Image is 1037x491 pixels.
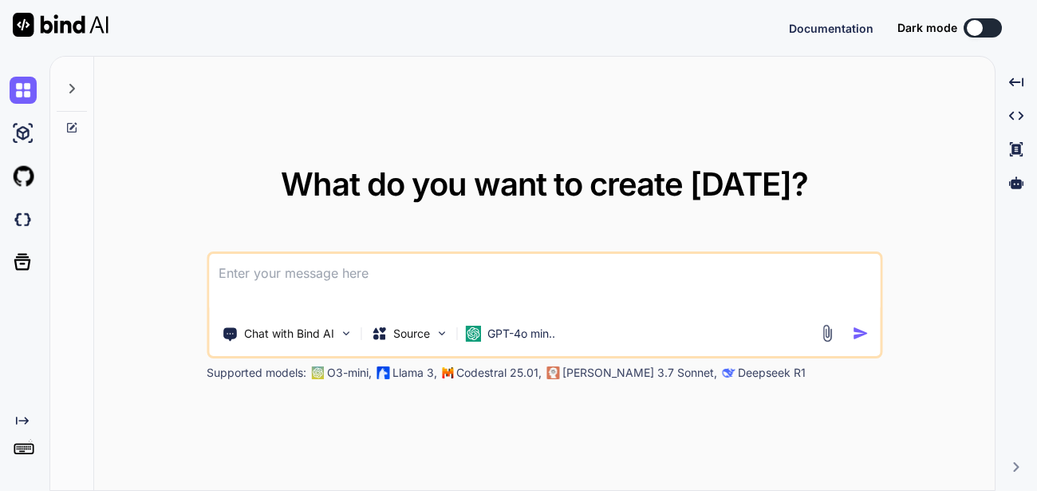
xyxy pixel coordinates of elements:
[852,325,869,342] img: icon
[738,365,806,381] p: Deepseek R1
[311,366,324,379] img: GPT-4
[562,365,717,381] p: [PERSON_NAME] 3.7 Sonnet,
[818,324,836,343] img: attachment
[456,365,542,381] p: Codestral 25.01,
[13,13,108,37] img: Bind AI
[327,365,372,381] p: O3-mini,
[789,22,873,35] span: Documentation
[10,163,37,190] img: githubLight
[10,77,37,104] img: chat
[487,326,555,342] p: GPT-4o min..
[10,120,37,147] img: ai-studio
[377,366,389,379] img: Llama2
[435,327,448,340] img: Pick Models
[392,365,437,381] p: Llama 3,
[393,326,430,342] p: Source
[10,206,37,233] img: darkCloudIdeIcon
[546,366,559,379] img: claude
[465,326,481,342] img: GPT-4o mini
[207,365,306,381] p: Supported models:
[244,326,334,342] p: Chat with Bind AI
[789,20,873,37] button: Documentation
[897,20,957,36] span: Dark mode
[281,164,808,204] span: What do you want to create [DATE]?
[339,327,353,340] img: Pick Tools
[442,367,453,378] img: Mistral-AI
[722,366,735,379] img: claude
